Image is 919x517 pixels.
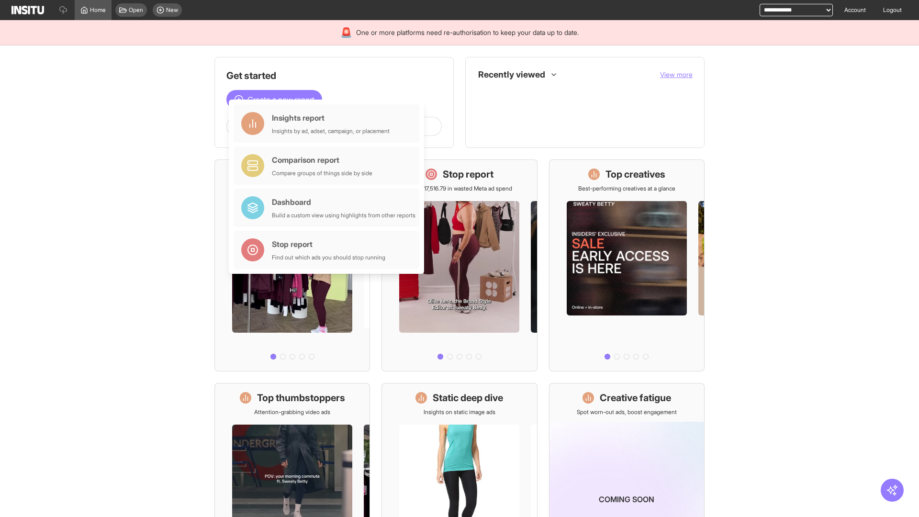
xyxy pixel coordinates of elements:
img: Logo [11,6,44,14]
span: View more [660,70,693,79]
div: Build a custom view using highlights from other reports [272,212,415,219]
h1: Get started [226,69,442,82]
h1: Stop report [443,168,493,181]
h1: Top creatives [605,168,665,181]
h1: Top thumbstoppers [257,391,345,405]
a: Top creativesBest-performing creatives at a glance [549,159,705,371]
div: Insights report [272,112,390,124]
p: Attention-grabbing video ads [254,408,330,416]
div: Comparison report [272,154,372,166]
span: New [166,6,178,14]
div: 🚨 [340,26,352,39]
span: One or more platforms need re-authorisation to keep your data up to date. [356,28,579,37]
a: Stop reportSave £17,516.79 in wasted Meta ad spend [381,159,537,371]
p: Best-performing creatives at a glance [578,185,675,192]
div: Stop report [272,238,385,250]
div: Dashboard [272,196,415,208]
span: Home [90,6,106,14]
div: Find out which ads you should stop running [272,254,385,261]
div: Compare groups of things side by side [272,169,372,177]
button: View more [660,70,693,79]
span: Open [129,6,143,14]
p: Save £17,516.79 in wasted Meta ad spend [407,185,512,192]
div: Insights by ad, adset, campaign, or placement [272,127,390,135]
h1: Static deep dive [433,391,503,405]
a: What's live nowSee all active ads instantly [214,159,370,371]
button: Create a new report [226,90,322,109]
span: Create a new report [247,94,314,105]
p: Insights on static image ads [424,408,495,416]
